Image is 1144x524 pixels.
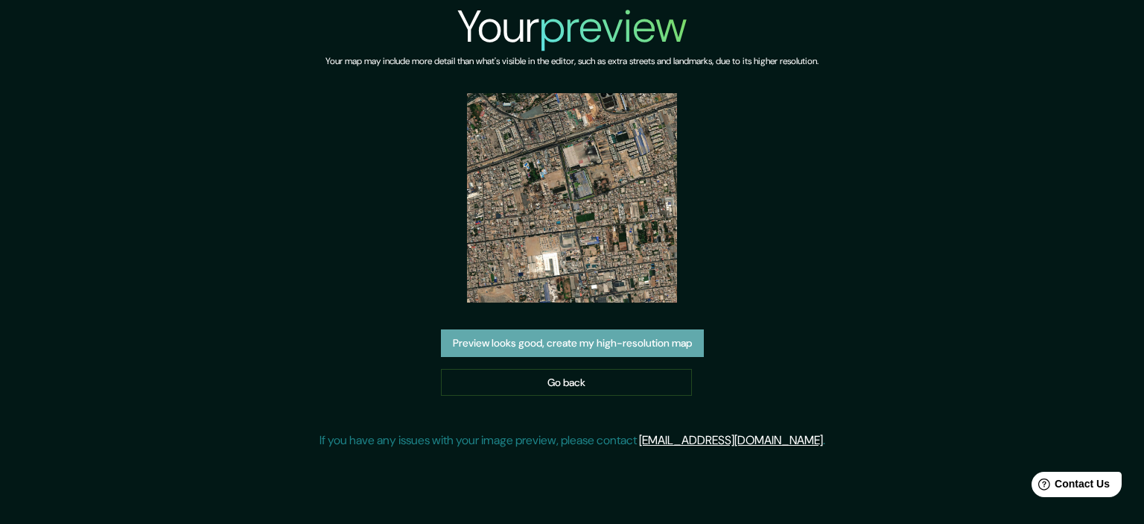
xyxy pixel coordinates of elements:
[320,432,825,449] p: If you have any issues with your image preview, please contact .
[441,329,704,357] button: Preview looks good, create my high-resolution map
[325,54,819,69] h6: Your map may include more detail than what's visible in the editor, such as extra streets and lan...
[467,93,676,303] img: created-map-preview
[639,432,823,448] a: [EMAIL_ADDRESS][DOMAIN_NAME]
[1011,466,1128,508] iframe: Help widget launcher
[441,369,692,397] a: Go back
